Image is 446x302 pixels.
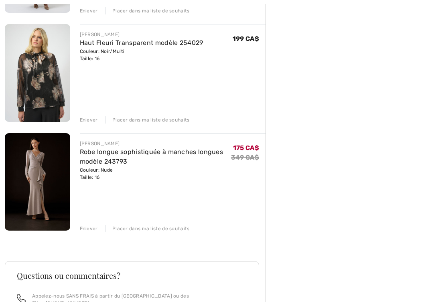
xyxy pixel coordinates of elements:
div: [PERSON_NAME] [80,31,203,38]
h3: Questions ou commentaires? [17,272,247,280]
img: Haut Fleuri Transparent modèle 254029 [5,24,70,122]
div: Placer dans ma liste de souhaits [105,225,190,232]
div: Couleur: Noir/Multi Taille: 16 [80,48,203,62]
img: Robe longue sophistiquée à manches longues modèle 243793 [5,133,70,231]
s: 349 CA$ [231,154,259,161]
div: Couleur: Nude Taille: 16 [80,166,231,181]
div: [PERSON_NAME] [80,140,231,147]
div: Enlever [80,116,98,124]
div: Enlever [80,225,98,232]
div: Placer dans ma liste de souhaits [105,7,190,14]
span: 199 CA$ [233,35,259,43]
a: Haut Fleuri Transparent modèle 254029 [80,39,203,47]
a: Robe longue sophistiquée à manches longues modèle 243793 [80,148,223,165]
div: Enlever [80,7,98,14]
span: 175 CA$ [233,144,259,152]
div: Placer dans ma liste de souhaits [105,116,190,124]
